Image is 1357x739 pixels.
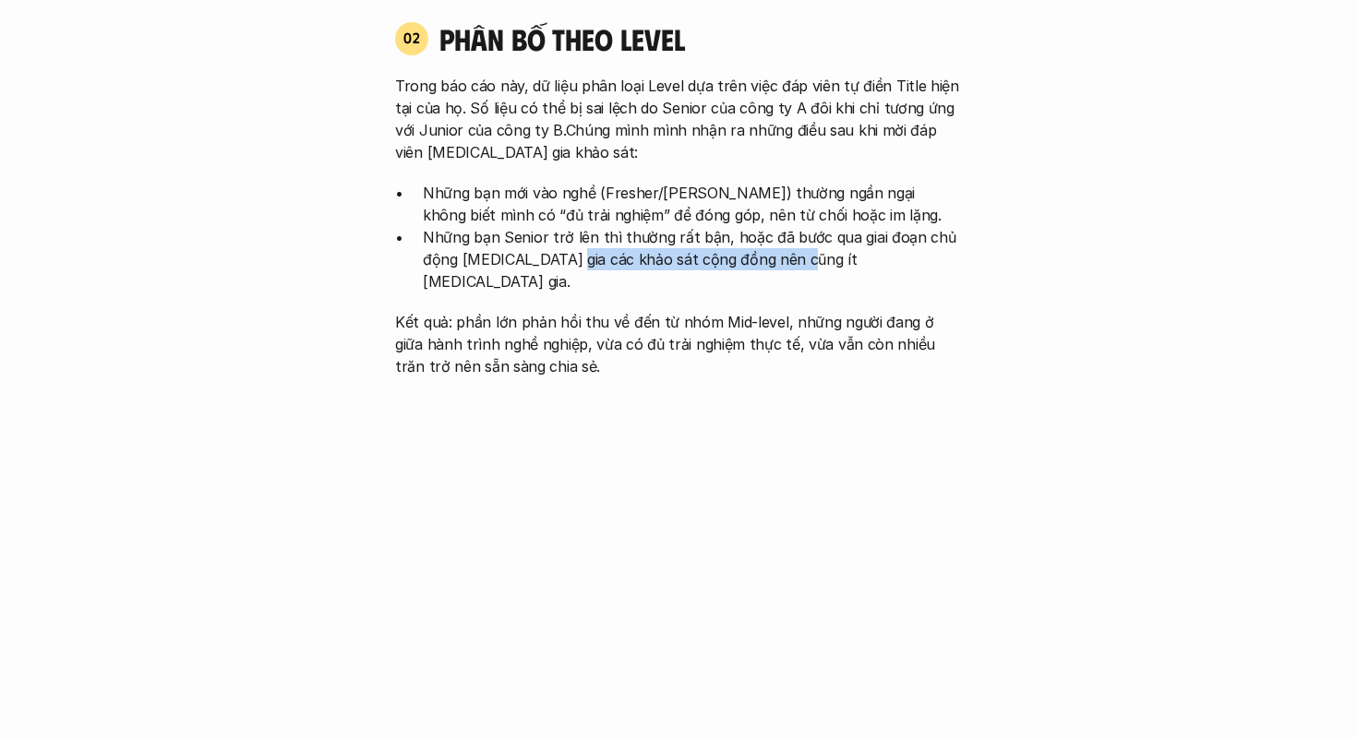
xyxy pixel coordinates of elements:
p: 02 [403,30,421,45]
p: Những bạn Senior trở lên thì thường rất bận, hoặc đã bước qua giai đoạn chủ động [MEDICAL_DATA] g... [423,226,962,292]
p: Trong báo cáo này, dữ liệu phân loại Level dựa trên việc đáp viên tự điền Title hiện tại của họ. ... [395,75,962,163]
p: Những bạn mới vào nghề (Fresher/[PERSON_NAME]) thường ngần ngại không biết mình có “đủ trải nghiệ... [423,182,962,226]
h4: phân bố theo Level [439,21,962,56]
p: Kết quả: phần lớn phản hồi thu về đến từ nhóm Mid-level, những người đang ở giữa hành trình nghề ... [395,311,962,377]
